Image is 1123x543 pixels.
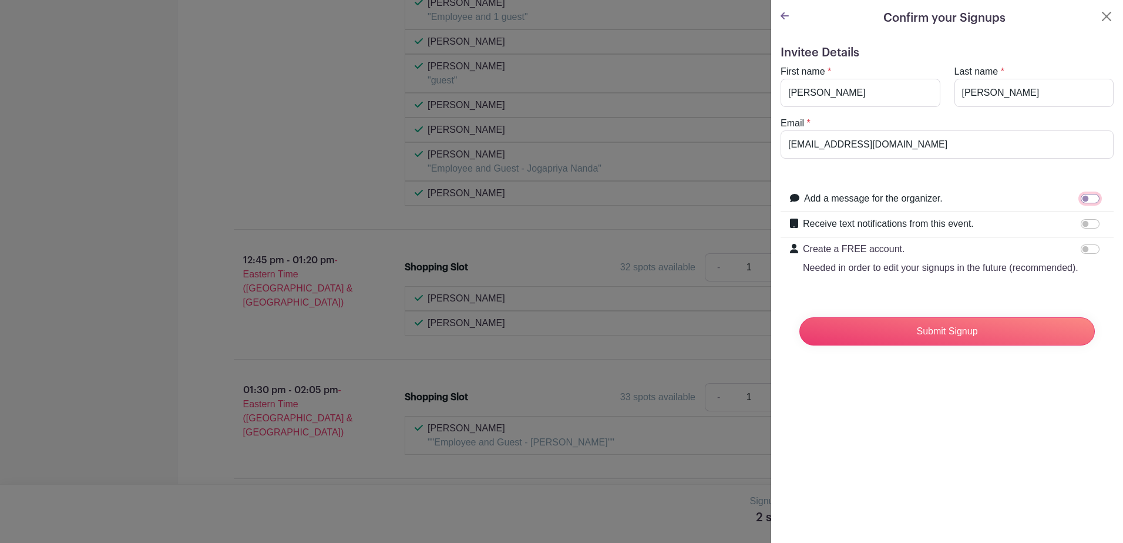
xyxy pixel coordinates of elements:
[781,46,1114,60] h5: Invitee Details
[803,217,974,231] label: Receive text notifications from this event.
[781,116,804,130] label: Email
[803,242,1078,256] p: Create a FREE account.
[954,65,998,79] label: Last name
[803,261,1078,275] p: Needed in order to edit your signups in the future (recommended).
[883,9,1006,27] h5: Confirm your Signups
[804,192,943,206] label: Add a message for the organizer.
[799,317,1095,346] input: Submit Signup
[781,65,825,79] label: First name
[1100,9,1114,24] button: Close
